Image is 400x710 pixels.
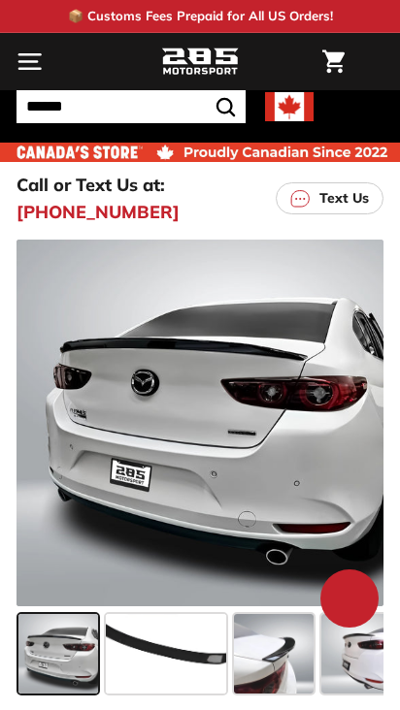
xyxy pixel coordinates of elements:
[276,182,383,214] a: Text Us
[17,90,246,123] input: Search
[161,46,239,79] img: Logo_285_Motorsport_areodynamics_components
[17,199,180,225] a: [PHONE_NUMBER]
[313,34,354,89] a: Cart
[68,7,333,26] p: 📦 Customs Fees Prepaid for All US Orders!
[17,172,165,198] p: Call or Text Us at:
[319,188,369,209] p: Text Us
[315,569,384,632] inbox-online-store-chat: Shopify online store chat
